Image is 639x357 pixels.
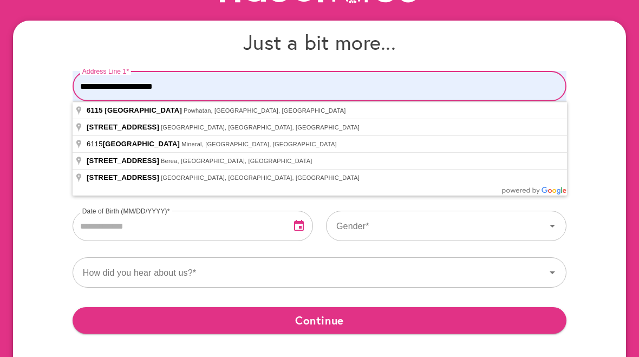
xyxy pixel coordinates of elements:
button: Continue [73,307,567,333]
span: Continue [81,310,558,330]
span: Mineral, [GEOGRAPHIC_DATA], [GEOGRAPHIC_DATA] [181,141,337,147]
span: 6115 [87,140,181,148]
span: [STREET_ADDRESS] [87,173,159,181]
svg: Icon [546,266,559,279]
span: Powhatan, [GEOGRAPHIC_DATA], [GEOGRAPHIC_DATA] [184,107,346,114]
span: Berea, [GEOGRAPHIC_DATA], [GEOGRAPHIC_DATA] [161,158,312,164]
svg: Icon [546,219,559,232]
span: [GEOGRAPHIC_DATA], [GEOGRAPHIC_DATA], [GEOGRAPHIC_DATA] [161,124,360,131]
span: [GEOGRAPHIC_DATA] [105,106,182,114]
span: [GEOGRAPHIC_DATA], [GEOGRAPHIC_DATA], [GEOGRAPHIC_DATA] [161,174,360,181]
span: 6115 [87,106,103,114]
span: [STREET_ADDRESS] [87,157,159,165]
button: Open Date Picker [286,213,312,239]
span: [STREET_ADDRESS] [87,123,159,131]
h4: Just a bit more... [73,29,567,55]
span: [GEOGRAPHIC_DATA] [103,140,180,148]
